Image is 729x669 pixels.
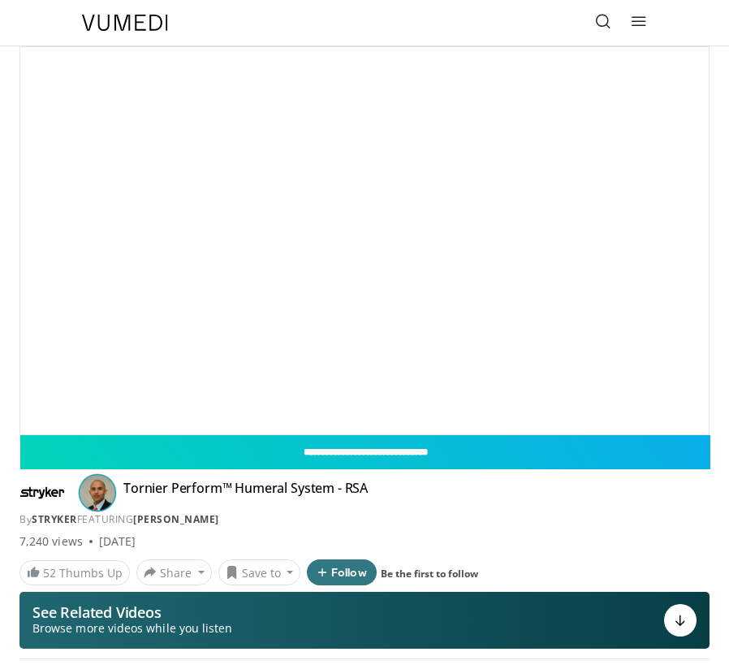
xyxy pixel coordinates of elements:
span: 7,240 views [19,533,83,550]
video-js: Video Player [20,47,709,434]
img: VuMedi Logo [82,15,168,31]
img: Avatar [78,473,117,512]
button: Share [136,559,212,585]
div: By FEATURING [19,512,710,527]
a: [PERSON_NAME] [133,512,219,526]
p: See Related Videos [32,604,232,620]
a: 52 Thumbs Up [19,560,130,585]
div: [DATE] [99,533,136,550]
button: Save to [218,559,301,585]
button: Follow [307,559,377,585]
h4: Tornier Perform™ Humeral System - RSA [123,480,368,506]
span: 52 [43,565,56,581]
a: Stryker [32,512,77,526]
a: Be the first to follow [381,567,478,581]
button: See Related Videos Browse more videos while you listen [19,592,710,649]
img: Stryker [19,480,65,506]
span: Browse more videos while you listen [32,620,232,637]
